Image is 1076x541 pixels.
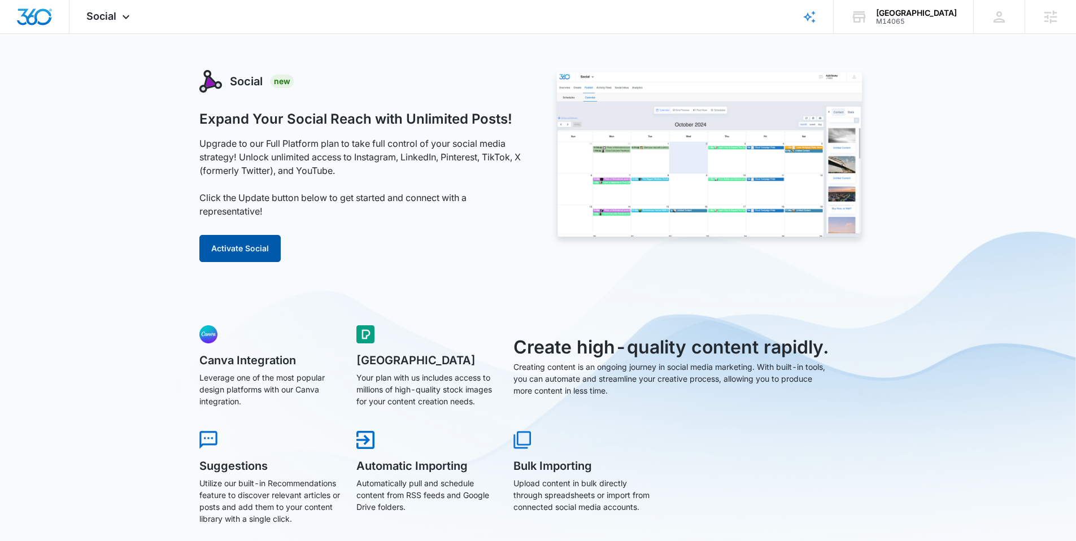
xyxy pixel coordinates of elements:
[513,334,831,361] h3: Create high-quality content rapidly.
[876,8,957,18] div: account name
[356,477,498,513] p: Automatically pull and schedule content from RSS feeds and Google Drive folders.
[199,235,281,262] button: Activate Social
[513,361,831,396] p: Creating content is an ongoing journey in social media marketing. With built-in tools, you can au...
[230,73,263,90] h3: Social
[513,460,655,472] h5: Bulk Importing
[513,477,655,513] p: Upload content in bulk directly through spreadsheets or import from connected social media accounts.
[271,75,294,88] div: New
[876,18,957,25] div: account id
[199,137,526,218] p: Upgrade to our Full Platform plan to take full control of your social media strategy! Unlock unli...
[86,10,116,22] span: Social
[199,372,341,407] p: Leverage one of the most popular design platforms with our Canva integration.
[199,111,512,128] h1: Expand Your Social Reach with Unlimited Posts!
[199,477,341,525] p: Utilize our built-in Recommendations feature to discover relevant articles or posts and add them ...
[199,355,341,366] h5: Canva Integration
[356,460,498,472] h5: Automatic Importing
[356,355,498,366] h5: [GEOGRAPHIC_DATA]
[199,460,341,472] h5: Suggestions
[356,372,498,407] p: Your plan with us includes access to millions of high-quality stock images for your content creat...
